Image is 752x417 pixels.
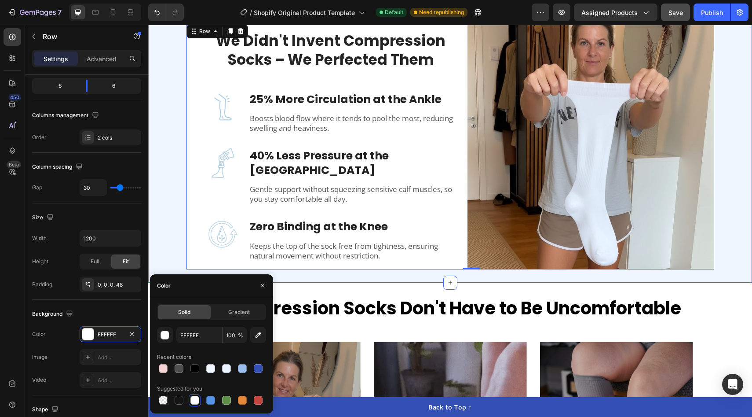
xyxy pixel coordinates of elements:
[38,271,566,296] h2: Compression Socks Don't Have to Be Uncomfortable
[98,354,139,362] div: Add...
[98,376,139,384] div: Add...
[32,212,55,224] div: Size
[43,31,117,42] p: Row
[157,385,202,393] div: Suggested for you
[87,54,117,63] p: Advanced
[95,80,139,92] div: 6
[123,258,129,266] span: Fit
[254,8,355,17] span: Shopify Original Product Template
[34,80,79,92] div: 6
[694,4,730,21] button: Publish
[8,94,21,101] div: 450
[385,8,403,16] span: Default
[4,4,66,21] button: 7
[148,25,752,417] iframe: Design area
[32,308,75,320] div: Background
[98,281,139,289] div: 0, 0, 0, 48
[280,378,324,387] div: Back to Top ↑
[98,331,123,339] div: FFFFFF
[32,133,47,141] div: Order
[32,184,42,192] div: Gap
[58,7,62,18] p: 7
[32,330,46,338] div: Color
[98,134,139,142] div: 2 cols
[228,308,250,316] span: Gradient
[722,374,743,395] div: Open Intercom Messenger
[157,353,191,361] div: Recent colors
[250,8,252,17] span: /
[32,161,84,173] div: Column spacing
[148,4,184,21] div: Undo/Redo
[419,8,464,16] span: Need republishing
[661,4,690,21] button: Save
[178,308,190,316] span: Solid
[157,282,171,290] div: Color
[80,230,141,246] input: Auto
[701,8,723,17] div: Publish
[581,8,638,17] span: Assigned Products
[91,258,99,266] span: Full
[574,4,657,21] button: Assigned Products
[32,110,101,122] div: Columns management
[238,332,243,340] span: %
[32,353,47,361] div: Image
[32,280,52,288] div: Padding
[7,161,21,168] div: Beta
[32,404,60,416] div: Shape
[44,54,68,63] p: Settings
[32,234,47,242] div: Width
[80,180,106,196] input: Auto
[32,258,48,266] div: Height
[668,9,683,16] span: Save
[32,376,46,384] div: Video
[176,327,222,343] input: Eg: FFFFFF
[49,3,64,11] div: Row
